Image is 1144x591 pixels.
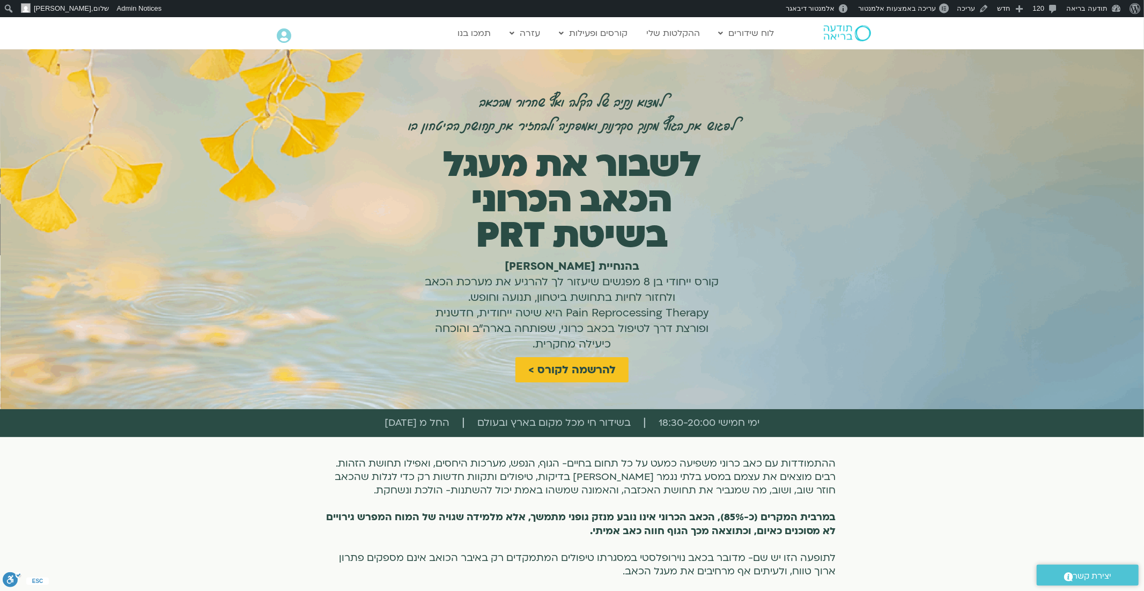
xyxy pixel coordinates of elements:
a: עזרה [504,23,545,43]
span: [PERSON_NAME] [34,4,91,12]
a: תמכו בנו [452,23,496,43]
a: יצירת קשר [1037,565,1139,586]
h1: לשבור את מעגל הכאב הכרוני בשיטת PRT [411,147,733,253]
a: ההקלטות שלי [641,23,705,43]
b: בהנחיית [PERSON_NAME] [505,259,639,274]
span: החל מ [DATE]​ [385,415,449,432]
span: עריכה באמצעות אלמנטור [858,4,936,12]
span: ימי חמישי 18:30-20:00 [659,415,759,432]
span: להרשמה לקורס > [528,364,616,376]
img: תודעה בריאה [824,25,871,41]
a: לוח שידורים [713,23,780,43]
strong: במרבית המקרים (כ-85%), הכאב הכרוני אינו נובע מנזק גופני מתמשך, אלא מלמידה שגויה של המוח המפרש גיר... [326,511,836,537]
h1: קורס ייחודי בן 8 מפגשים שיעזור לך להרגיע את מערכת הכאב ולחזור לחיות בתחושת ביטחון, תנועה וחופש. P... [422,258,722,352]
h6: למצוא נתיב של הקלה ואף שחרור מהכאב לפגוש את הגוף מתוך סקרנות ואמפתיה ולהחזיר את תחושת הביטחון בו [284,65,860,136]
a: קורסים ופעילות [553,23,633,43]
span: בשידור חי מכל מקום בארץ ובעולם [477,415,631,432]
span: יצירת קשר [1073,569,1112,583]
a: להרשמה לקורס > [515,357,629,382]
